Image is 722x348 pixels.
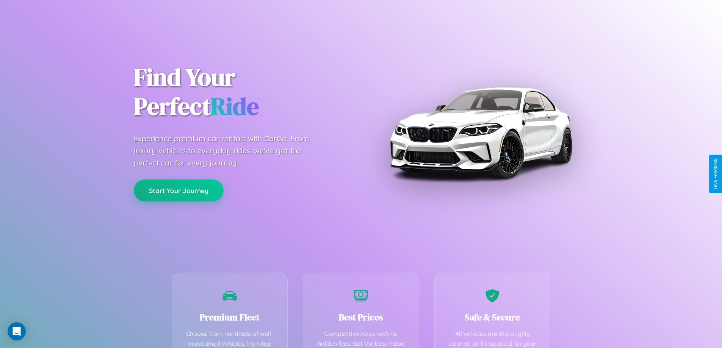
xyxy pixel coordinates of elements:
h3: Premium Fleet [183,311,276,323]
h3: Safe & Secure [446,311,539,323]
h1: Find Your Perfect [134,63,350,121]
img: Premium BMW car rental vehicle [386,38,575,227]
div: Give Feedback [713,159,718,189]
h3: Best Prices [315,311,407,323]
button: Start Your Journey [134,179,224,201]
p: Experience premium car rentals with CarGo. From luxury vehicles to everyday rides, we've got the ... [134,133,323,169]
span: Ride [211,90,259,123]
div: Open Intercom Messenger [8,322,26,340]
